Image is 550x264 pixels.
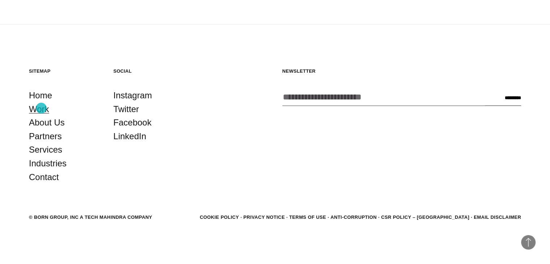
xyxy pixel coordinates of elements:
[114,89,152,102] a: Instagram
[331,214,377,220] a: Anti-Corruption
[114,129,146,143] a: LinkedIn
[200,214,239,220] a: Cookie Policy
[381,214,469,220] a: CSR POLICY – [GEOGRAPHIC_DATA]
[282,68,521,74] h5: Newsletter
[29,68,99,74] h5: Sitemap
[114,102,139,116] a: Twitter
[289,214,326,220] a: Terms of Use
[29,214,152,221] div: © BORN GROUP, INC A Tech Mahindra Company
[114,68,184,74] h5: Social
[114,116,152,129] a: Facebook
[29,143,62,157] a: Services
[474,214,521,220] a: Email Disclaimer
[29,89,52,102] a: Home
[29,102,49,116] a: Work
[521,235,536,250] button: Back to Top
[243,214,285,220] a: Privacy Notice
[29,116,65,129] a: About Us
[29,170,59,184] a: Contact
[29,157,67,170] a: Industries
[29,129,62,143] a: Partners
